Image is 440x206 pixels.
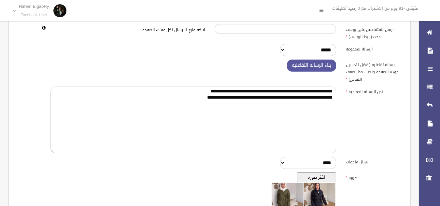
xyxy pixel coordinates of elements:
[19,13,49,18] small: Facebook User
[341,87,407,96] label: نص الرساله الجماعيه
[341,157,407,166] label: ارسال ملحقات
[50,28,205,32] h6: اتركه فارغ للارسال لكل عملاء الصفحه
[341,60,407,83] label: رساله تفاعليه (افضل لتحسين جوده الصفحه وتجنب حظر ضعف التفاعل)
[341,172,407,182] label: صوره
[287,60,336,72] button: بناء الرساله التفاعليه
[297,172,336,182] button: اختر صوره
[341,24,407,40] label: ارسل للمتفاعلين على بوست محدد(رابط البوست)
[19,4,49,9] p: Hatem ElgabRy
[341,44,407,53] label: ارساله لمجموعه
